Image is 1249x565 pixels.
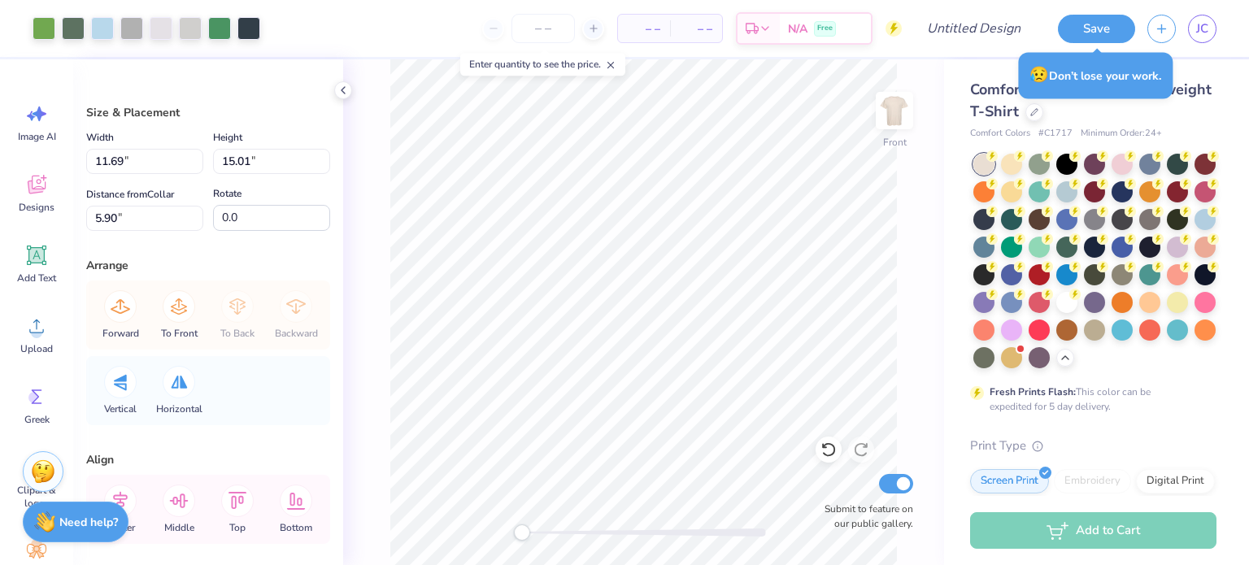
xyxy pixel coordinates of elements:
span: Add Text [17,272,56,285]
span: Comfort Colors [970,127,1030,141]
span: Forward [102,327,139,340]
span: Upload [20,342,53,355]
span: # C1717 [1038,127,1073,141]
div: This color can be expedited for 5 day delivery. [990,385,1190,414]
span: Clipart & logos [10,484,63,510]
span: Center [107,521,135,534]
span: N/A [788,20,807,37]
strong: Need help? [59,515,118,530]
span: – – [628,20,660,37]
input: – – [511,14,575,43]
span: Greek [24,413,50,426]
span: Comfort Colors Adult Heavyweight T-Shirt [970,80,1212,121]
button: Save [1058,15,1135,43]
input: Untitled Design [914,12,1034,45]
div: Embroidery [1054,469,1131,493]
label: Rotate [213,184,242,203]
span: Image AI [18,130,56,143]
div: Front [883,135,907,150]
span: – – [680,20,712,37]
span: Free [817,23,833,34]
span: Top [229,521,246,534]
div: Align [86,451,330,468]
label: Height [213,128,242,147]
label: Distance from Collar [86,185,174,204]
div: Screen Print [970,469,1049,493]
span: Vertical [104,402,137,415]
a: JC [1188,15,1216,43]
span: JC [1196,20,1208,38]
span: Designs [19,201,54,214]
div: Size & Placement [86,104,330,121]
div: Print Type [970,437,1216,455]
div: Don’t lose your work. [1018,52,1173,98]
span: Minimum Order: 24 + [1081,127,1162,141]
span: 😥 [1029,64,1049,85]
img: Front [878,94,911,127]
span: To Front [161,327,198,340]
label: Width [86,128,114,147]
div: Accessibility label [514,524,530,541]
strong: Fresh Prints Flash: [990,385,1076,398]
label: Submit to feature on our public gallery. [816,502,913,531]
span: Middle [164,521,194,534]
span: Bottom [280,521,312,534]
div: Enter quantity to see the price. [460,53,625,76]
div: Digital Print [1136,469,1215,493]
div: Arrange [86,257,330,274]
span: Horizontal [156,402,202,415]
